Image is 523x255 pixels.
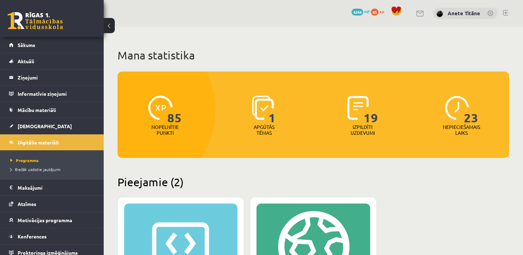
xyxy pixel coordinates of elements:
[445,96,469,120] img: icon-clock-7be60019b62300814b6bd22b8e044499b485619524d84068768e800edab66f18.svg
[9,118,95,134] a: [DEMOGRAPHIC_DATA]
[10,158,39,163] span: Programma
[18,107,56,113] span: Mācību materiāli
[118,48,509,62] h1: Mana statistika
[167,96,182,124] span: 85
[18,217,72,223] span: Motivācijas programma
[8,12,63,29] a: Rīgas 1. Tālmācības vidusskola
[371,9,387,14] a: 85 xp
[9,196,95,212] a: Atzīmes
[18,139,59,145] span: Digitālie materiāli
[18,233,47,239] span: Konferences
[9,228,95,244] a: Konferences
[10,157,97,163] a: Programma
[436,10,443,17] img: Anete Titāne
[364,9,370,14] span: mP
[269,96,276,124] span: 1
[380,9,384,14] span: xp
[151,124,179,136] p: Nopelnītie punkti
[9,180,95,196] a: Maksājumi
[18,86,95,102] legend: Informatīvie ziņojumi
[352,9,363,16] span: 4244
[10,167,60,172] span: Biežāk uzdotie jautājumi
[10,166,97,172] a: Biežāk uzdotie jautājumi
[371,9,379,16] span: 85
[18,180,95,196] legend: Maksājumi
[251,124,278,136] p: Apgūtās tēmas
[252,96,274,120] img: icon-learned-topics-4a711ccc23c960034f471b6e78daf4a3bad4a20eaf4de84257b87e66633f6470.svg
[18,42,35,48] span: Sākums
[9,134,95,150] a: Digitālie materiāli
[18,201,36,207] span: Atzīmes
[118,175,509,189] h2: Pieejamie (2)
[352,9,370,14] a: 4244 mP
[9,69,95,85] a: Ziņojumi
[9,37,95,53] a: Sākums
[18,69,95,85] legend: Ziņojumi
[448,10,480,17] a: Anete Titāne
[347,96,369,120] img: icon-completed-tasks-ad58ae20a441b2904462921112bc710f1caf180af7a3daa7317a5a94f2d26646.svg
[18,58,34,64] span: Aktuāli
[9,102,95,118] a: Mācību materiāli
[9,53,95,69] a: Aktuāli
[349,124,376,136] p: Izpildīti uzdevumi
[364,96,378,124] span: 19
[9,212,95,228] a: Motivācijas programma
[148,96,172,120] img: icon-xp-0682a9bc20223a9ccc6f5883a126b849a74cddfe5390d2b41b4391c66f2066e7.svg
[443,124,480,136] p: Nepieciešamais laiks
[9,86,95,102] a: Informatīvie ziņojumi
[18,123,72,129] span: [DEMOGRAPHIC_DATA]
[464,96,478,124] span: 23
